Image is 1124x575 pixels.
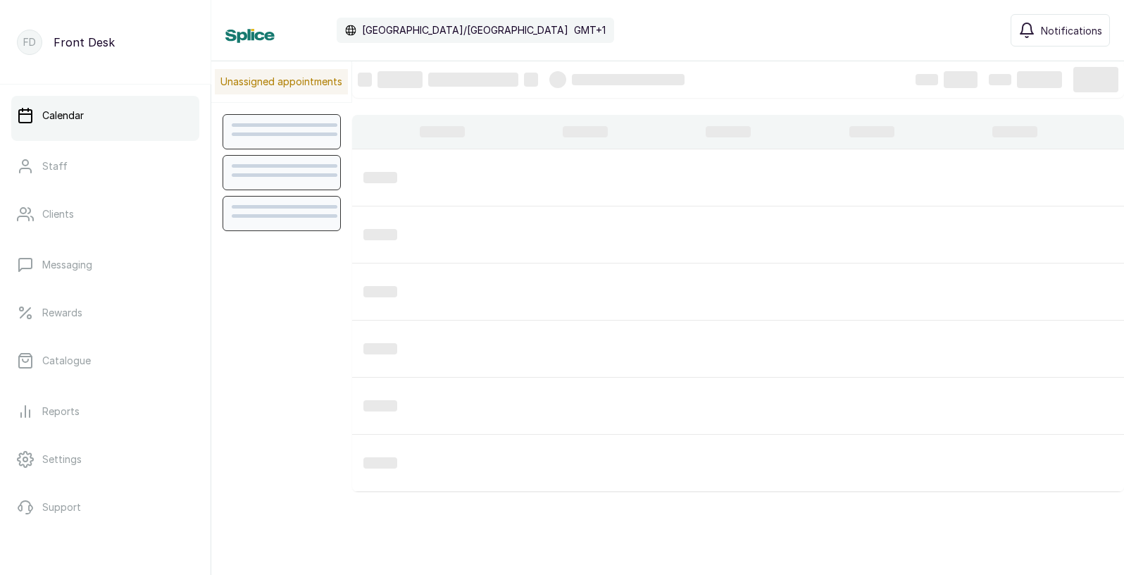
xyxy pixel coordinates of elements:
a: Catalogue [11,341,199,381]
a: Settings [11,440,199,479]
p: GMT+1 [574,23,606,37]
p: Staff [42,159,68,173]
p: Clients [42,207,74,221]
p: Reports [42,404,80,419]
p: Messaging [42,258,92,272]
a: Staff [11,147,199,186]
button: Logout [11,536,199,575]
p: Catalogue [42,354,91,368]
p: FD [23,35,36,49]
a: Rewards [11,293,199,333]
span: Notifications [1041,23,1102,38]
p: Rewards [42,306,82,320]
a: Clients [11,194,199,234]
p: Calendar [42,109,84,123]
p: Settings [42,452,82,466]
button: Notifications [1011,14,1110,47]
a: Reports [11,392,199,431]
p: Front Desk [54,34,115,51]
p: Support [42,500,81,514]
p: [GEOGRAPHIC_DATA]/[GEOGRAPHIC_DATA] [362,23,568,37]
a: Support [11,488,199,527]
a: Messaging [11,245,199,285]
p: Unassigned appointments [215,69,348,94]
a: Calendar [11,96,199,135]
